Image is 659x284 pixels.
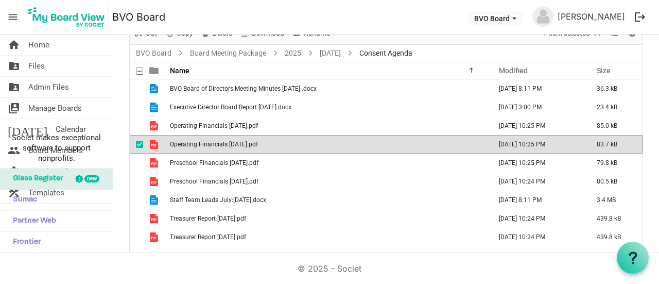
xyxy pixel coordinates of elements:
[170,122,258,129] span: Operating Financials [DATE].pdf
[586,191,643,209] td: 3.4 MB is template cell column header Size
[130,116,143,135] td: checkbox
[130,209,143,228] td: checkbox
[28,98,82,119] span: Manage Boards
[143,135,167,154] td: is template cell column header type
[8,98,20,119] span: switch_account
[143,79,167,98] td: is template cell column header type
[553,6,629,27] a: [PERSON_NAME]
[5,132,108,163] span: Societ makes exceptional software to support nonprofits.
[298,263,361,274] a: © 2025 - Societ
[143,98,167,116] td: is template cell column header type
[130,79,143,98] td: checkbox
[130,154,143,172] td: checkbox
[130,135,143,154] td: checkbox
[167,209,488,228] td: Treasurer Report July 25.pdf is template cell column header Name
[629,6,651,28] button: logout
[170,215,246,222] span: Treasurer Report [DATE].pdf
[488,209,586,228] td: August 25, 2025 10:24 PM column header Modified
[143,209,167,228] td: is template cell column header type
[167,116,488,135] td: Operating Financials July 25.pdf is template cell column header Name
[283,47,303,60] a: 2025
[167,98,488,116] td: Executive Director Board Report August 2025.docx is template cell column header Name
[488,228,586,246] td: August 25, 2025 10:24 PM column header Modified
[488,172,586,191] td: August 25, 2025 10:24 PM column header Modified
[134,47,174,60] a: BVO Board
[170,85,317,92] span: BVO Board of Directors Meeting Minutes [DATE] .docx
[318,47,343,60] a: [DATE]
[488,98,586,116] td: August 27, 2025 3:00 PM column header Modified
[170,66,189,75] span: Name
[586,228,643,246] td: 439.8 kB is template cell column header Size
[8,232,41,253] span: Frontier
[143,191,167,209] td: is template cell column header type
[130,98,143,116] td: checkbox
[130,191,143,209] td: checkbox
[8,56,20,76] span: folder_shared
[8,77,20,97] span: folder_shared
[28,35,49,55] span: Home
[488,191,586,209] td: August 25, 2025 8:11 PM column header Modified
[586,154,643,172] td: 79.8 kB is template cell column header Size
[170,178,258,185] span: Preschool Financials [DATE].pdf
[8,119,47,140] span: [DATE]
[167,191,488,209] td: Staff Team Leads July:August 2025.docx is template cell column header Name
[143,116,167,135] td: is template cell column header type
[3,7,23,27] span: menu
[25,4,108,30] img: My Board View Logo
[467,11,523,25] button: BVO Board dropdownbutton
[488,116,586,135] td: August 25, 2025 10:25 PM column header Modified
[56,119,86,140] span: Calendar
[170,159,258,166] span: Preschool Financials [DATE].pdf
[130,228,143,246] td: checkbox
[167,172,488,191] td: Preschool Financials Jun 25.pdf is template cell column header Name
[143,154,167,172] td: is template cell column header type
[112,7,165,27] a: BVO Board
[170,196,266,204] span: Staff Team Leads July:[DATE].docx
[25,4,112,30] a: My Board View Logo
[488,79,586,98] td: August 25, 2025 8:11 PM column header Modified
[488,135,586,154] td: August 25, 2025 10:25 PM column header Modified
[586,98,643,116] td: 23.4 kB is template cell column header Size
[167,79,488,98] td: BVO Board of Directors Meeting Minutes June 26th, 2025 .docx is template cell column header Name
[170,141,258,148] span: Operating Financials [DATE].pdf
[586,135,643,154] td: 83.7 kB is template cell column header Size
[167,135,488,154] td: Operating Financials Jun 25.pdf is template cell column header Name
[28,77,69,97] span: Admin Files
[586,209,643,228] td: 439.8 kB is template cell column header Size
[533,6,553,27] img: no-profile-picture.svg
[28,56,45,76] span: Files
[188,47,268,60] a: Board Meeting Package
[170,233,246,241] span: Treasurer Report [DATE].pdf
[170,104,291,111] span: Executive Director Board Report [DATE].docx
[357,47,414,60] span: Consent Agenda
[8,35,20,55] span: home
[84,175,99,182] div: new
[8,169,63,189] span: Glass Register
[167,154,488,172] td: Preschool Financials July 25.pdf is template cell column header Name
[130,172,143,191] td: checkbox
[8,190,37,210] span: Sumac
[499,66,528,75] span: Modified
[8,211,56,231] span: Partner Web
[597,66,611,75] span: Size
[586,172,643,191] td: 80.5 kB is template cell column header Size
[488,154,586,172] td: August 25, 2025 10:25 PM column header Modified
[167,228,488,246] td: Treasurer Report Jun 25.pdf is template cell column header Name
[143,228,167,246] td: is template cell column header type
[586,79,643,98] td: 36.3 kB is template cell column header Size
[143,172,167,191] td: is template cell column header type
[586,116,643,135] td: 85.0 kB is template cell column header Size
